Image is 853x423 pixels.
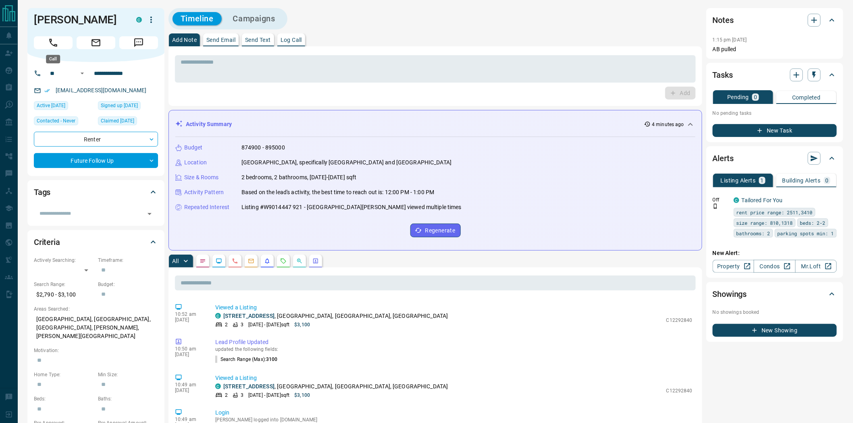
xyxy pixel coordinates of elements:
p: No showings booked [713,309,837,316]
a: [STREET_ADDRESS] [223,383,275,390]
p: Search Range: [34,281,94,288]
div: Showings [713,284,837,304]
div: Call [46,55,60,63]
div: condos.ca [136,17,142,23]
span: Contacted - Never [37,117,75,125]
p: Building Alerts [782,178,821,183]
svg: Requests [280,258,287,264]
a: [EMAIL_ADDRESS][DOMAIN_NAME] [56,87,147,93]
span: size range: 810,1318 [736,219,793,227]
p: $2,790 - $3,100 [34,288,94,301]
p: Viewed a Listing [215,374,693,382]
span: rent price range: 2511,3410 [736,208,813,216]
p: [DATE] [175,352,203,357]
span: Message [119,36,158,49]
div: Fri Jul 25 2025 [34,101,94,112]
p: 2 bedrooms, 2 bathrooms, [DATE]-[DATE] sqft [241,173,357,182]
p: No pending tasks [713,107,837,119]
a: Tailored For You [742,197,783,203]
div: Notes [713,10,837,30]
p: Based on the lead's activity, the best time to reach out is: 12:00 PM - 1:00 PM [241,188,434,197]
svg: Email Verified [44,88,50,93]
svg: Emails [248,258,254,264]
p: Areas Searched: [34,305,158,313]
p: Motivation: [34,347,158,354]
span: bathrooms: 2 [736,229,770,237]
span: Call [34,36,73,49]
h2: Tasks [713,68,733,81]
p: $3,100 [294,392,310,399]
span: Email [77,36,115,49]
p: Send Text [245,37,271,43]
p: 1 [761,178,764,183]
div: condos.ca [215,313,221,319]
p: Timeframe: [98,257,158,264]
div: Tasks [713,65,837,85]
button: New Showing [713,324,837,337]
svg: Notes [200,258,206,264]
p: 10:50 am [175,346,203,352]
p: Home Type: [34,371,94,378]
p: [PERSON_NAME] logged into [DOMAIN_NAME] [215,417,693,423]
p: Location [184,158,207,167]
button: Timeline [173,12,222,25]
p: Completed [792,95,821,100]
div: condos.ca [215,384,221,389]
h1: [PERSON_NAME] [34,13,124,26]
p: 4 minutes ago [652,121,684,128]
p: 10:49 am [175,382,203,388]
p: C12292840 [666,317,693,324]
p: [GEOGRAPHIC_DATA], specifically [GEOGRAPHIC_DATA] and [GEOGRAPHIC_DATA] [241,158,451,167]
button: New Task [713,124,837,137]
h2: Showings [713,288,747,301]
p: [DATE] - [DATE] sqft [248,321,289,328]
span: Active [DATE] [37,102,65,110]
p: Listing Alerts [721,178,756,183]
p: Lead Profile Updated [215,338,693,346]
p: 1:15 pm [DATE] [713,37,747,43]
a: Mr.Loft [795,260,837,273]
h2: Tags [34,186,50,199]
p: All [172,258,179,264]
p: Activity Pattern [184,188,224,197]
div: Alerts [713,149,837,168]
p: Add Note [172,37,197,43]
div: Future Follow Up [34,153,158,168]
div: Wed Sep 11 2024 [98,116,158,128]
p: Send Email [206,37,235,43]
p: 0 [826,178,829,183]
button: Open [144,208,155,220]
p: Beds: [34,395,94,402]
span: Signed up [DATE] [101,102,138,110]
svg: Agent Actions [312,258,319,264]
div: condos.ca [734,197,739,203]
a: Property [713,260,754,273]
p: Pending [727,94,749,100]
p: [DATE] [175,317,203,323]
p: Budget [184,143,203,152]
a: Condos [754,260,795,273]
p: Size & Rooms [184,173,219,182]
p: updated the following fields: [215,346,693,352]
p: 3 [241,321,243,328]
p: 10:52 am [175,311,203,317]
h2: Alerts [713,152,734,165]
p: 0 [754,94,757,100]
p: Off [713,196,729,203]
span: parking spots min: 1 [778,229,834,237]
h2: Criteria [34,236,60,249]
p: C12292840 [666,387,693,394]
p: [GEOGRAPHIC_DATA], [GEOGRAPHIC_DATA], [GEOGRAPHIC_DATA], [PERSON_NAME], [PERSON_NAME][GEOGRAPHIC_... [34,313,158,343]
p: Actively Searching: [34,257,94,264]
p: Baths: [98,395,158,402]
p: Activity Summary [186,120,232,129]
button: Regenerate [410,224,461,237]
p: 874900 - 895000 [241,143,285,152]
p: Repeated Interest [184,203,229,211]
p: , [GEOGRAPHIC_DATA], [GEOGRAPHIC_DATA], [GEOGRAPHIC_DATA] [223,312,448,320]
span: 3100 [266,357,277,362]
p: 2 [225,321,228,328]
p: Viewed a Listing [215,303,693,312]
a: [STREET_ADDRESS] [223,313,275,319]
p: Search Range (Max) : [215,356,278,363]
